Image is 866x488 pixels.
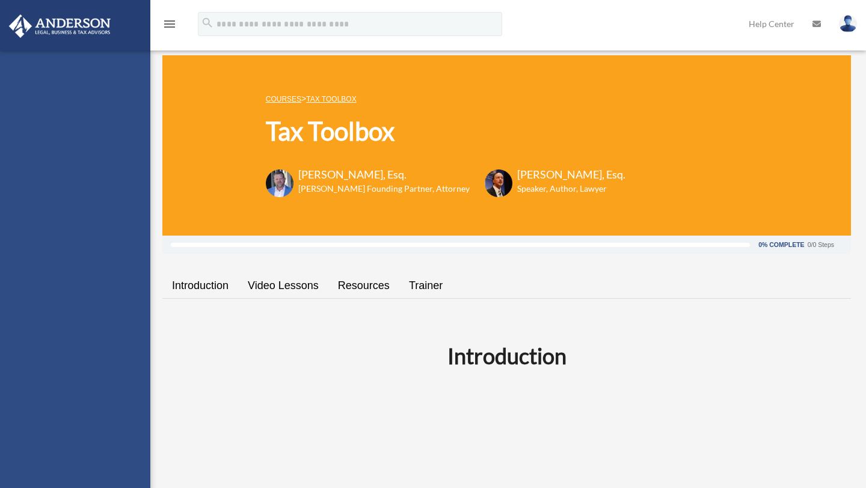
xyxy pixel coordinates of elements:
img: Scott-Estill-Headshot.png [485,169,512,197]
a: COURSES [266,95,301,103]
img: Anderson Advisors Platinum Portal [5,14,114,38]
a: Introduction [162,269,238,303]
h3: [PERSON_NAME], Esq. [298,167,470,182]
img: Toby-circle-head.png [266,169,293,197]
h6: [PERSON_NAME] Founding Partner, Attorney [298,183,470,195]
a: Resources [328,269,399,303]
h1: Tax Toolbox [266,114,625,149]
a: Tax Toolbox [306,95,356,103]
h3: [PERSON_NAME], Esq. [517,167,625,182]
p: > [266,91,625,106]
a: Video Lessons [238,269,328,303]
h2: Introduction [170,341,844,371]
i: menu [162,17,177,31]
img: User Pic [839,15,857,32]
div: 0/0 Steps [808,242,834,248]
i: search [201,16,214,29]
div: 0% Complete [758,242,804,248]
a: menu [162,21,177,31]
h6: Speaker, Author, Lawyer [517,183,610,195]
a: Trainer [399,269,452,303]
